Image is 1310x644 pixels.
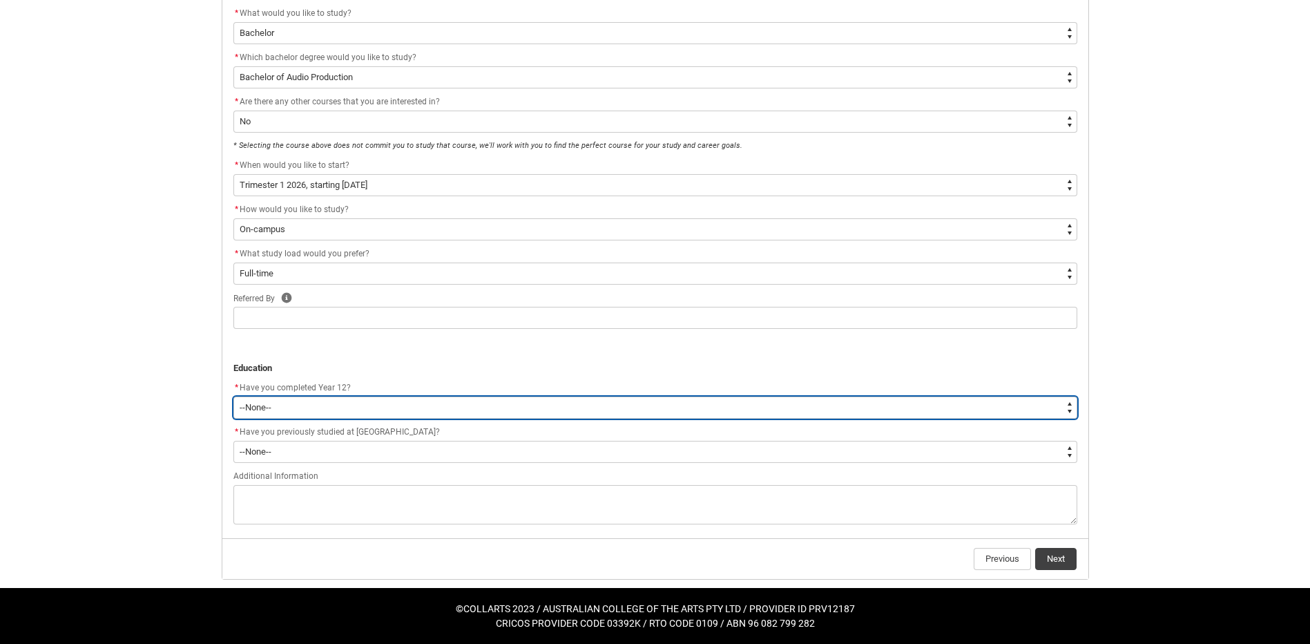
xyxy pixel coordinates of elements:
[233,294,275,303] span: Referred By
[235,205,238,214] abbr: required
[974,548,1031,570] button: Previous
[240,160,349,170] span: When would you like to start?
[240,249,369,258] span: What study load would you prefer?
[240,383,351,392] span: Have you completed Year 12?
[235,383,238,392] abbr: required
[235,249,238,258] abbr: required
[1035,548,1077,570] button: Next
[233,141,742,150] em: * Selecting the course above does not commit you to study that course, we'll work with you to fin...
[240,97,440,106] span: Are there any other courses that you are interested in?
[233,471,318,481] span: Additional Information
[240,8,351,18] span: What would you like to study?
[235,53,238,62] abbr: required
[235,97,238,106] abbr: required
[233,363,272,373] strong: Education
[235,160,238,170] abbr: required
[235,427,238,437] abbr: required
[240,205,349,214] span: How would you like to study?
[240,53,416,62] span: Which bachelor degree would you like to study?
[240,427,440,437] span: Have you previously studied at [GEOGRAPHIC_DATA]?
[235,8,238,18] abbr: required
